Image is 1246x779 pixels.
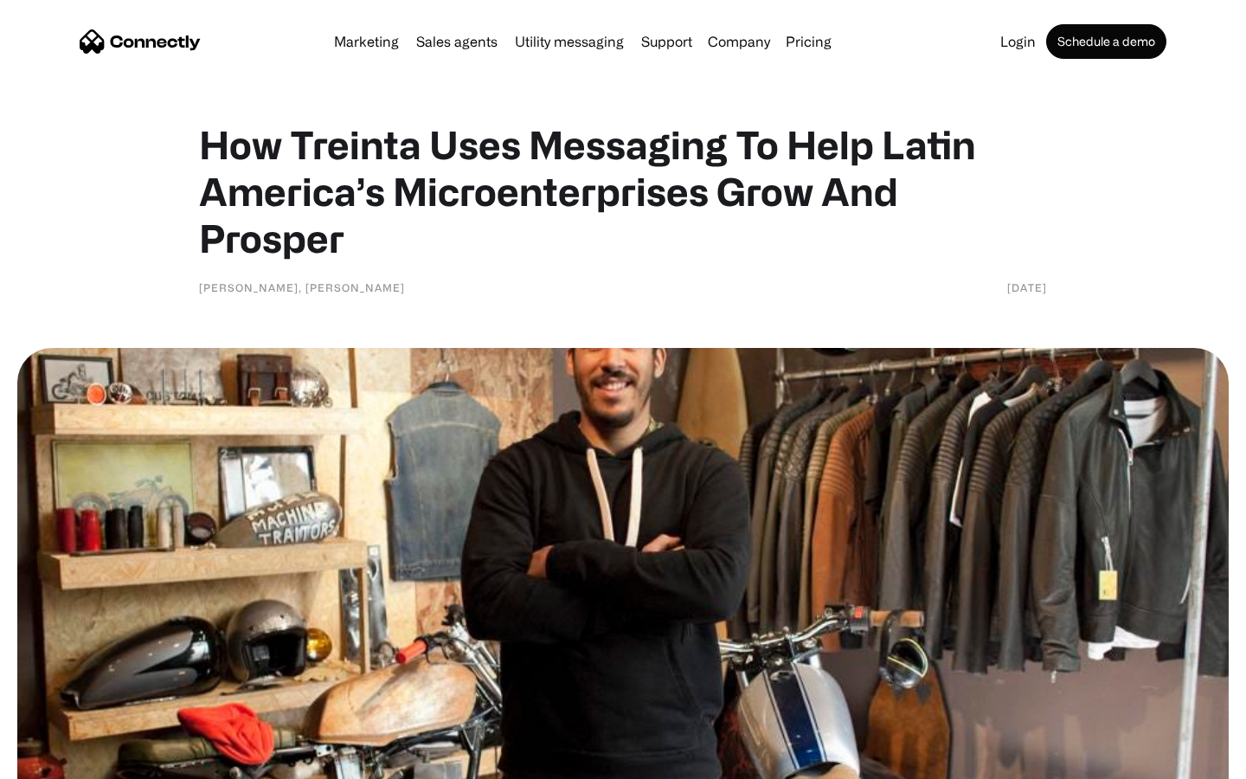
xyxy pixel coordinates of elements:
a: Support [634,35,699,48]
a: Login [993,35,1043,48]
h1: How Treinta Uses Messaging To Help Latin America’s Microenterprises Grow And Prosper [199,121,1047,261]
aside: Language selected: English [17,749,104,773]
a: Schedule a demo [1046,24,1166,59]
div: Company [708,29,770,54]
ul: Language list [35,749,104,773]
a: Marketing [327,35,406,48]
a: home [80,29,201,55]
a: Utility messaging [508,35,631,48]
a: Pricing [779,35,838,48]
a: Sales agents [409,35,504,48]
div: [PERSON_NAME], [PERSON_NAME] [199,279,405,296]
div: [DATE] [1007,279,1047,296]
div: Company [703,29,775,54]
